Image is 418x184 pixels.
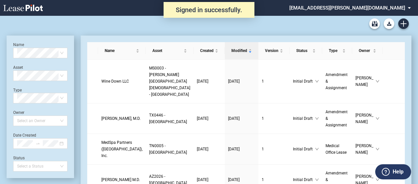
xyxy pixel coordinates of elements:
[329,47,341,54] span: Type
[355,143,376,156] span: [PERSON_NAME]
[149,66,190,97] span: MS0003 - Jackson Baptist Medical Center - Belhaven
[98,42,146,60] th: Name
[101,116,141,121] span: Elizabeth Bonefas, M.D.
[262,115,287,122] a: 1
[228,78,255,85] a: [DATE]
[376,147,379,151] span: down
[228,147,240,151] span: [DATE]
[225,42,258,60] th: Modified
[101,177,140,182] span: Jay S Friedman M.D.
[197,147,208,151] span: [DATE]
[146,42,194,60] th: Asset
[326,72,348,90] span: Amendment & Assignment
[315,117,319,120] span: down
[369,18,380,29] a: Archive
[197,146,222,152] a: [DATE]
[355,75,376,88] span: [PERSON_NAME]
[258,42,290,60] th: Version
[228,115,255,122] a: [DATE]
[13,65,23,70] label: Asset
[315,178,319,182] span: down
[149,113,187,124] span: TX0446 - Museum Medical Tower
[322,42,352,60] th: Type
[228,79,240,84] span: [DATE]
[262,177,264,182] span: 1
[326,71,349,91] a: Amendment & Assignment
[262,147,264,151] span: 1
[293,176,315,183] span: Initial Draft
[262,78,287,85] a: 1
[352,42,383,60] th: Owner
[384,18,394,29] button: Download Blank Form
[197,79,208,84] span: [DATE]
[101,78,143,85] a: Wine Down LLC
[228,146,255,152] a: [DATE]
[315,147,319,151] span: down
[382,18,396,29] md-menu: Download Blank Form List
[262,176,287,183] a: 1
[101,140,143,158] span: MedSpa Partners (US), Inc.
[228,176,255,183] a: [DATE]
[228,116,240,121] span: [DATE]
[296,47,311,54] span: Status
[355,112,376,125] span: [PERSON_NAME]
[105,47,135,54] span: Name
[101,79,129,84] span: Wine Down LLC
[197,115,222,122] a: [DATE]
[101,115,143,122] a: [PERSON_NAME], M.D.
[13,88,22,92] label: Type
[375,164,411,179] button: Help
[200,47,214,54] span: Created
[149,143,190,156] a: TN0005 - [GEOGRAPHIC_DATA]
[228,177,240,182] span: [DATE]
[326,144,347,155] span: Medical Office Lease
[197,78,222,85] a: [DATE]
[101,139,143,159] a: MedSpa Partners ([GEOGRAPHIC_DATA]), Inc.
[149,112,190,125] a: TX0446 - [GEOGRAPHIC_DATA]
[265,47,279,54] span: Version
[152,47,182,54] span: Asset
[13,156,25,160] label: Status
[293,115,315,122] span: Initial Draft
[398,18,409,29] a: Create new document
[101,176,143,183] a: [PERSON_NAME] M.D.
[262,146,287,152] a: 1
[262,79,264,84] span: 1
[149,65,190,98] a: MS0003 - [PERSON_NAME][GEOGRAPHIC_DATA][DEMOGRAPHIC_DATA] - [GEOGRAPHIC_DATA]
[376,178,379,182] span: down
[197,177,208,182] span: [DATE]
[359,47,372,54] span: Owner
[293,78,315,85] span: Initial Draft
[290,42,322,60] th: Status
[326,109,349,128] a: Amendment & Assignment
[13,110,24,115] label: Owner
[149,144,187,155] span: TN0005 - 8 City Blvd
[13,133,36,138] label: Date Created
[315,79,319,83] span: down
[376,79,379,83] span: down
[376,117,379,120] span: down
[197,176,222,183] a: [DATE]
[197,116,208,121] span: [DATE]
[36,141,40,146] span: to
[36,141,40,146] span: swap-right
[13,42,24,47] label: Name
[326,110,348,127] span: Amendment & Assignment
[164,2,254,18] div: Signed in successfully.
[393,168,404,176] label: Help
[231,47,247,54] span: Modified
[194,42,225,60] th: Created
[262,116,264,121] span: 1
[326,143,349,156] a: Medical Office Lease
[293,146,315,152] span: Initial Draft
